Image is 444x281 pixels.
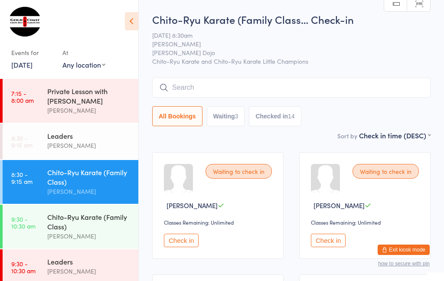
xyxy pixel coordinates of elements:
span: [PERSON_NAME] Dojo [152,48,417,57]
div: Leaders [47,131,131,140]
button: how to secure with pin [378,261,430,267]
time: 9:30 - 10:30 am [11,260,36,274]
button: Check in [311,234,346,247]
a: 9:30 -10:30 amChito-Ryu Karate (Family Class)[PERSON_NAME] [3,205,138,248]
div: 14 [288,113,295,120]
time: 8:30 - 9:15 am [11,134,33,148]
button: Checked in14 [249,106,301,126]
span: [DATE] 8:30am [152,31,417,39]
div: Private Lesson with [PERSON_NAME] [47,86,131,105]
label: Sort by [337,131,357,140]
time: 8:30 - 9:15 am [11,171,33,185]
div: Classes Remaining: Unlimited [164,219,274,226]
button: Check in [164,234,199,247]
div: [PERSON_NAME] [47,140,131,150]
div: [PERSON_NAME] [47,186,131,196]
div: [PERSON_NAME] [47,231,131,241]
div: Chito-Ryu Karate (Family Class) [47,212,131,231]
span: [PERSON_NAME] [166,201,218,210]
span: Chito-Ryu Karate and Chito-Ryu Karate Little Champions [152,57,431,65]
div: [PERSON_NAME] [47,105,131,115]
div: Check in time (DESC) [359,131,431,140]
time: 9:30 - 10:30 am [11,216,36,229]
div: [PERSON_NAME] [47,266,131,276]
h2: Chito-Ryu Karate (Family Class… Check-in [152,12,431,26]
a: [DATE] [11,60,33,69]
div: Any location [62,60,105,69]
span: [PERSON_NAME] [152,39,417,48]
time: 7:15 - 8:00 am [11,90,34,104]
div: Waiting to check in [206,164,272,179]
button: Exit kiosk mode [378,245,430,255]
a: 8:30 -9:15 amLeaders[PERSON_NAME] [3,124,138,159]
a: 7:15 -8:00 amPrivate Lesson with [PERSON_NAME][PERSON_NAME] [3,79,138,123]
div: Events for [11,46,54,60]
div: Waiting to check in [353,164,419,179]
div: 3 [235,113,238,120]
span: [PERSON_NAME] [313,201,365,210]
div: Classes Remaining: Unlimited [311,219,421,226]
img: Gold Coast Chito-Ryu Karate [9,7,41,37]
div: Chito-Ryu Karate (Family Class) [47,167,131,186]
div: At [62,46,105,60]
input: Search [152,78,431,98]
button: All Bookings [152,106,202,126]
div: Leaders [47,257,131,266]
button: Waiting3 [207,106,245,126]
a: 8:30 -9:15 amChito-Ryu Karate (Family Class)[PERSON_NAME] [3,160,138,204]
